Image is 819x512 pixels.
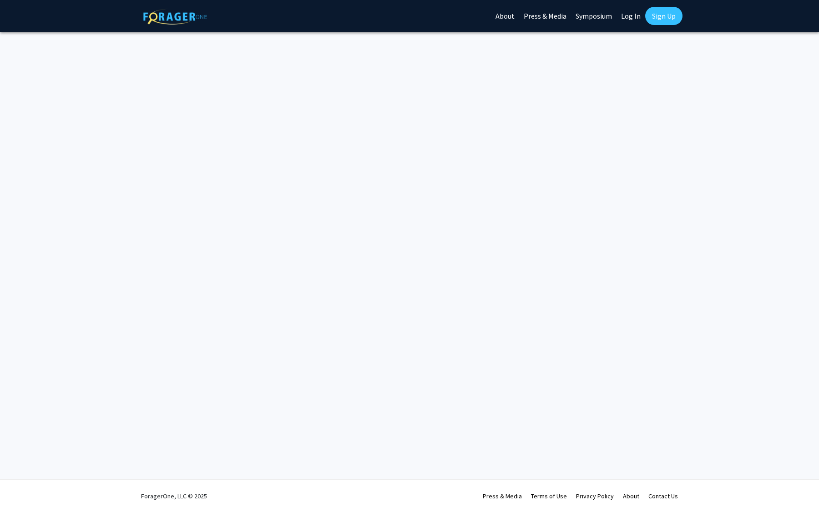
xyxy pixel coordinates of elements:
[645,7,682,25] a: Sign Up
[576,492,614,500] a: Privacy Policy
[141,480,207,512] div: ForagerOne, LLC © 2025
[531,492,567,500] a: Terms of Use
[648,492,678,500] a: Contact Us
[483,492,522,500] a: Press & Media
[623,492,639,500] a: About
[143,9,207,25] img: ForagerOne Logo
